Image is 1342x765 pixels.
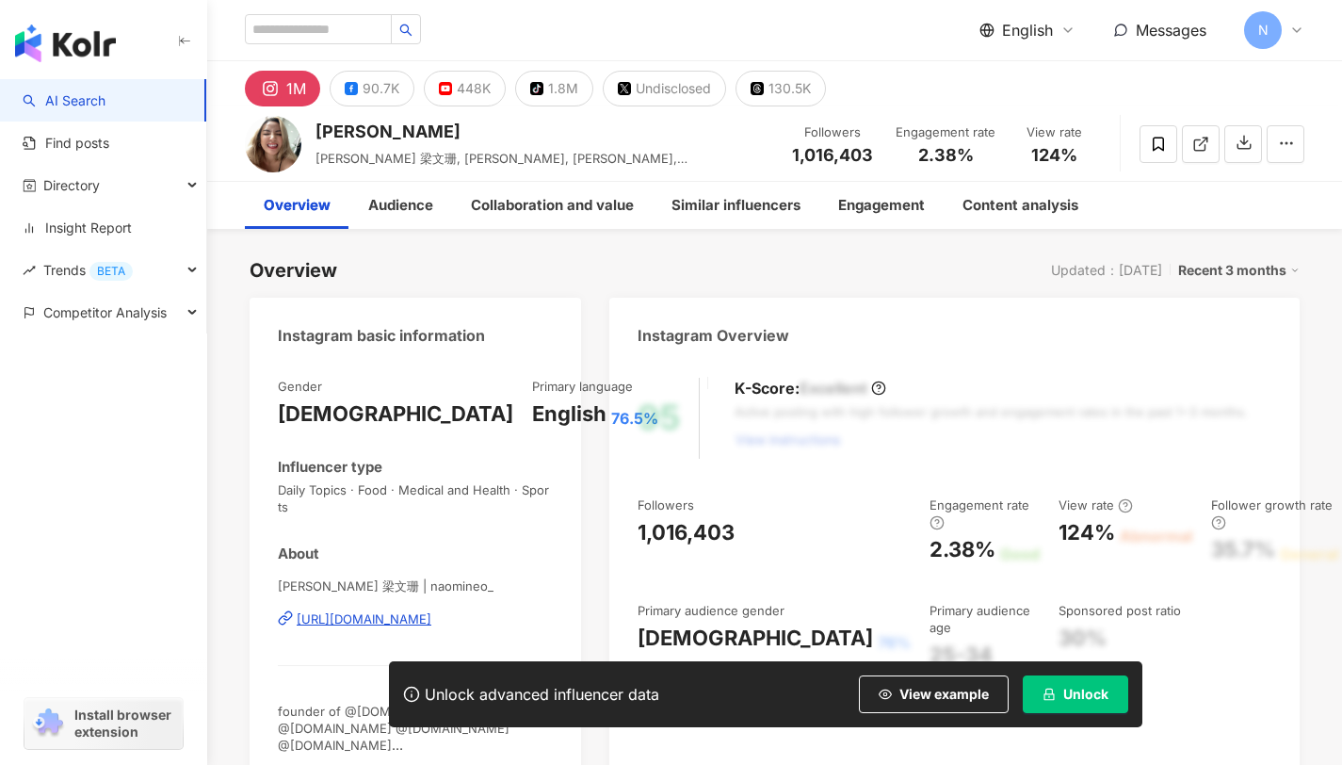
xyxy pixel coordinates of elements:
[859,675,1009,713] button: View example
[792,123,873,142] div: Followers
[278,399,513,429] div: [DEMOGRAPHIC_DATA]
[1043,688,1056,701] span: lock
[792,145,873,165] span: 1,016,403
[638,518,735,547] div: 1,016,403
[1258,20,1269,41] span: N
[1031,146,1077,165] span: 124%
[735,378,886,399] div: K-Score :
[515,71,593,106] button: 1.8M
[1023,675,1128,713] button: Unlock
[297,610,431,627] div: [URL][DOMAIN_NAME]
[962,194,1078,217] div: Content analysis
[548,75,578,102] div: 1.8M
[1059,518,1115,547] div: 124%
[636,75,711,102] div: Undisclosed
[23,219,132,237] a: Insight Report
[245,71,320,106] button: 1M
[603,71,726,106] button: Undisclosed
[899,687,989,702] span: View example
[43,249,133,291] span: Trends
[15,24,116,62] img: logo
[1002,20,1053,41] span: English
[23,134,109,153] a: Find posts
[74,707,177,741] span: Install browser extension
[363,75,399,102] div: 90.7K
[278,578,553,594] span: [PERSON_NAME] 梁文珊 | naomineo_
[264,194,331,217] div: Overview
[768,75,811,102] div: 130.5K
[278,481,553,515] span: Daily Topics · Food · Medical and Health · Sports
[1059,602,1181,619] div: Sponsored post ratio
[1059,496,1133,513] div: View rate
[896,123,995,142] div: Engagement rate
[43,164,100,206] span: Directory
[1018,123,1090,142] div: View rate
[638,325,789,346] div: Instagram Overview
[278,610,553,627] a: [URL][DOMAIN_NAME]
[1178,258,1300,283] div: Recent 3 months
[1063,687,1108,702] span: Unlock
[838,194,925,217] div: Engagement
[250,257,337,284] div: Overview
[330,71,414,106] button: 90.7K
[918,146,974,165] span: 2.38%
[532,378,633,395] div: Primary language
[399,24,412,37] span: search
[286,75,306,102] div: 1M
[368,194,433,217] div: Audience
[23,264,36,277] span: rise
[30,708,66,739] img: chrome extension
[1211,496,1338,531] div: Follower growth rate
[425,685,659,704] div: Unlock advanced influencer data
[1051,263,1162,278] div: Updated：[DATE]
[23,91,105,110] a: searchAI Search
[278,378,322,395] div: Gender
[638,496,694,513] div: Followers
[315,120,771,143] div: [PERSON_NAME]
[930,496,1040,531] div: Engagement rate
[930,535,995,564] div: 2.38%
[736,71,826,106] button: 130.5K
[457,75,491,102] div: 448K
[638,602,784,619] div: Primary audience gender
[638,624,873,653] div: [DEMOGRAPHIC_DATA]
[89,262,133,281] div: BETA
[611,408,658,429] span: 76.5%
[43,291,167,334] span: Competitor Analysis
[424,71,506,106] button: 448K
[930,602,1040,636] div: Primary audience age
[532,399,606,429] div: English
[671,194,800,217] div: Similar influencers
[24,698,183,749] a: chrome extensionInstall browser extension
[471,194,634,217] div: Collaboration and value
[278,457,382,477] div: Influencer type
[278,544,319,563] div: About
[315,151,687,185] span: [PERSON_NAME] 梁文珊, [PERSON_NAME], [PERSON_NAME], [PERSON_NAME]
[1136,21,1206,40] span: Messages
[278,325,485,346] div: Instagram basic information
[245,116,301,172] img: KOL Avatar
